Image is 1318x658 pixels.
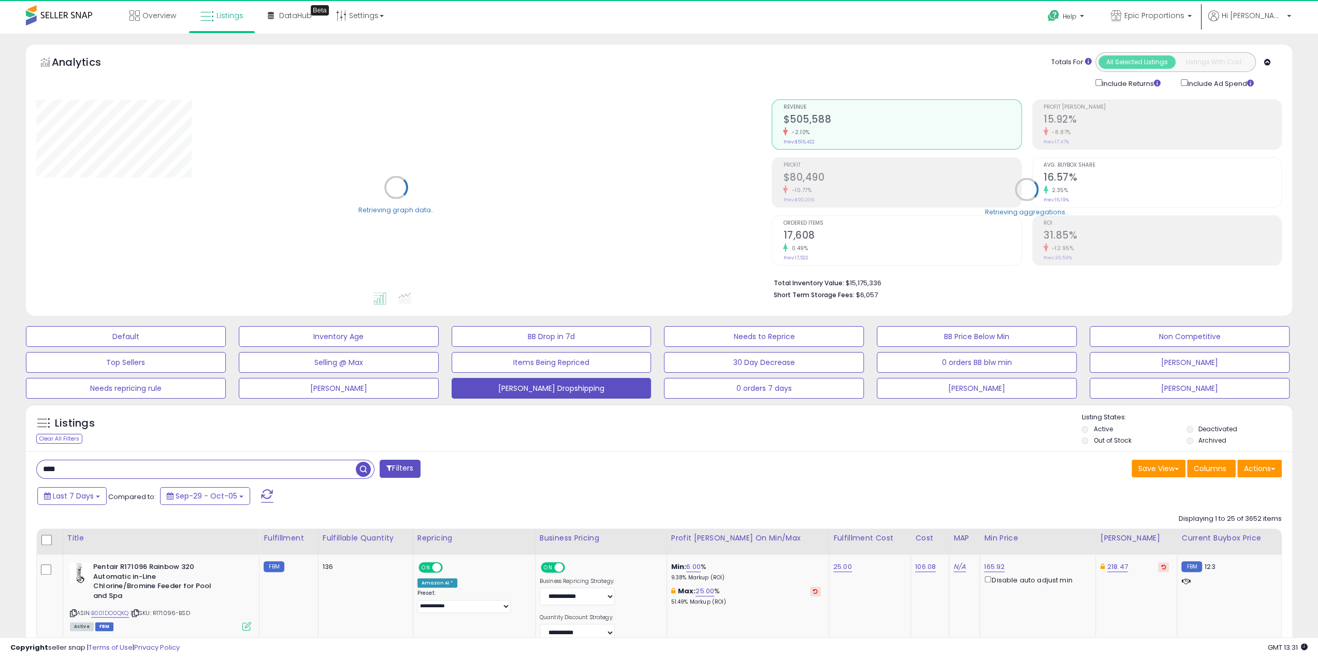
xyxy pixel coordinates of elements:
label: Business Repricing Strategy: [540,578,615,585]
button: BB Drop in 7d [452,326,651,347]
strong: Copyright [10,642,48,652]
small: FBM [1181,561,1201,572]
button: Needs to Reprice [664,326,864,347]
a: Terms of Use [89,642,133,652]
div: Amazon AI * [417,578,458,588]
button: [PERSON_NAME] [239,378,439,399]
button: Save View [1132,460,1185,477]
div: Clear All Filters [36,434,82,444]
a: 25.00 [833,562,852,572]
div: 136 [323,562,405,572]
label: Deactivated [1198,425,1237,433]
a: Help [1039,2,1094,34]
div: Cost [915,533,945,544]
button: Columns [1187,460,1236,477]
a: Privacy Policy [134,642,180,652]
button: 30 Day Decrease [664,352,864,373]
button: Listings With Cost [1175,55,1252,69]
span: ON [419,563,432,572]
span: Listings [216,10,243,21]
div: Fulfillment Cost [833,533,906,544]
button: BB Price Below Min [877,326,1077,347]
span: DataHub [279,10,312,21]
small: FBM [264,561,284,572]
button: Non Competitive [1090,326,1290,347]
label: Quantity Discount Strategy: [540,614,615,621]
button: [PERSON_NAME] [1090,352,1290,373]
div: % [671,587,821,606]
div: Disable auto adjust min [984,574,1088,585]
span: 2025-10-13 13:31 GMT [1268,642,1308,652]
div: Business Pricing [540,533,662,544]
p: 51.49% Markup (ROI) [671,598,821,606]
span: 123 [1205,562,1215,572]
button: [PERSON_NAME] [877,378,1077,399]
a: 6.00 [686,562,701,572]
h5: Analytics [52,55,121,72]
span: Compared to: [108,492,156,502]
h5: Listings [55,416,95,431]
a: 165.92 [984,562,1005,572]
b: Pentair R171096 Rainbow 320 Automatic in-Line Chlorine/Bromine Feeder for Pool and Spa [93,562,219,603]
div: [PERSON_NAME] [1100,533,1172,544]
b: Min: [671,562,687,572]
button: Default [26,326,226,347]
p: 9.38% Markup (ROI) [671,574,821,581]
div: Fulfillment [264,533,313,544]
th: The percentage added to the cost of goods (COGS) that forms the calculator for Min & Max prices. [667,529,829,554]
div: Repricing [417,533,531,544]
button: Sep-29 - Oct-05 [160,487,250,505]
span: All listings currently available for purchase on Amazon [70,622,94,631]
button: Inventory Age [239,326,439,347]
label: Archived [1198,436,1226,445]
label: Out of Stock [1093,436,1131,445]
a: B001DO0QKQ [91,609,129,618]
div: Fulfillable Quantity [323,533,409,544]
a: 25.00 [696,586,714,596]
div: Retrieving graph data.. [358,205,434,214]
div: Profit [PERSON_NAME] on Min/Max [671,533,824,544]
div: ASIN: [70,562,252,630]
span: FBM [95,622,114,631]
p: Listing States: [1081,413,1292,422]
div: Include Ad Spend [1173,77,1270,89]
div: Min Price [984,533,1091,544]
button: [PERSON_NAME] [1090,378,1290,399]
a: Hi [PERSON_NAME] [1208,10,1291,34]
span: Last 7 Days [53,491,94,501]
b: Max: [678,586,696,596]
button: Top Sellers [26,352,226,373]
div: % [671,562,821,581]
button: All Selected Listings [1098,55,1176,69]
span: | SKU: R171096-BSD [131,609,190,617]
button: Selling @ Max [239,352,439,373]
div: Include Returns [1088,77,1173,89]
div: seller snap | | [10,643,180,653]
div: Displaying 1 to 25 of 3652 items [1179,514,1282,524]
a: 218.47 [1107,562,1128,572]
div: Retrieving aggregations.. [985,207,1068,216]
span: Help [1063,12,1077,21]
span: OFF [441,563,458,572]
img: 41L1S-hsX4L._SL40_.jpg [70,562,91,583]
span: OFF [563,563,580,572]
div: Tooltip anchor [311,5,329,16]
a: N/A [953,562,966,572]
span: ON [542,563,555,572]
button: Filters [380,460,420,478]
div: Totals For [1051,57,1092,67]
button: 0 orders 7 days [664,378,864,399]
div: Title [67,533,255,544]
div: Current Buybox Price [1181,533,1277,544]
button: Last 7 Days [37,487,107,505]
span: Epic Proportions [1124,10,1184,21]
i: Get Help [1047,9,1060,22]
a: 106.08 [915,562,936,572]
div: MAP [953,533,975,544]
button: Needs repricing rule [26,378,226,399]
button: Items Being Repriced [452,352,651,373]
span: Columns [1194,463,1226,474]
button: 0 orders BB blw min [877,352,1077,373]
button: [PERSON_NAME] Dropshipping [452,378,651,399]
span: Overview [142,10,176,21]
